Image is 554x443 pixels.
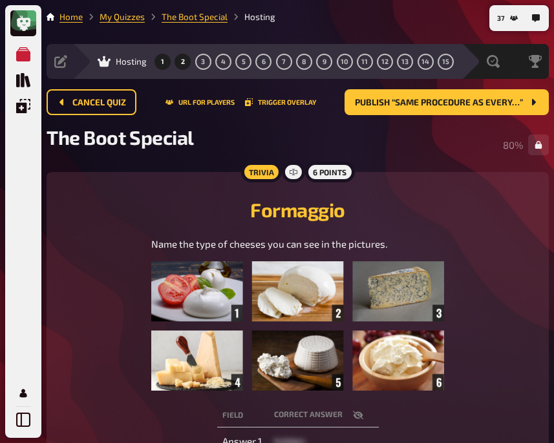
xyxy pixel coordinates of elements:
[245,98,316,106] button: Trigger Overlay
[282,58,286,65] span: 7
[269,404,379,427] th: correct answer
[116,56,147,67] span: Hosting
[233,51,254,72] button: 5
[273,51,294,72] button: 7
[334,51,355,72] button: 10
[161,58,164,65] span: 1
[354,51,375,72] button: 11
[213,51,233,72] button: 4
[293,51,314,72] button: 8
[10,93,36,119] a: Overlays
[193,51,213,72] button: 3
[173,51,193,72] button: 2
[302,58,306,65] span: 8
[59,10,83,23] li: Home
[345,89,549,115] button: Publish “Same Procedure as every…”
[59,12,83,22] a: Home
[162,12,228,22] a: The Boot Special
[492,8,523,28] button: 37
[314,51,335,72] button: 9
[201,58,205,65] span: 3
[435,51,456,72] button: 15
[240,162,281,182] div: Trivia
[10,67,36,93] a: Quiz Library
[100,12,145,22] a: My Quizzes
[381,58,389,65] span: 12
[497,15,505,22] span: 37
[47,125,194,149] span: The Boot Special
[72,98,126,107] span: Cancel Quiz
[323,58,326,65] span: 9
[305,162,354,182] div: 6 points
[165,98,235,106] button: URL for players
[395,51,416,72] button: 13
[83,10,145,23] li: My Quizzes
[10,41,36,67] a: My Quizzes
[242,58,246,65] span: 5
[262,58,266,65] span: 6
[421,58,429,65] span: 14
[375,51,396,72] button: 12
[221,58,226,65] span: 4
[355,98,523,107] span: Publish “Same Procedure as every…”
[415,51,436,72] button: 14
[145,10,228,23] li: The Boot Special
[361,58,368,65] span: 11
[153,51,173,72] button: 1
[47,89,136,115] button: Cancel Quiz
[62,198,533,221] h2: Formaggio
[217,404,269,427] th: Field
[151,261,444,391] img: image
[341,58,348,65] span: 10
[253,51,274,72] button: 6
[151,238,387,250] span: Name the type of cheeses you can see in the pictures.
[181,58,185,65] span: 2
[10,380,36,406] a: My Account
[442,58,449,65] span: 15
[401,58,409,65] span: 13
[503,139,523,151] span: 80 %
[228,10,275,23] li: Hosting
